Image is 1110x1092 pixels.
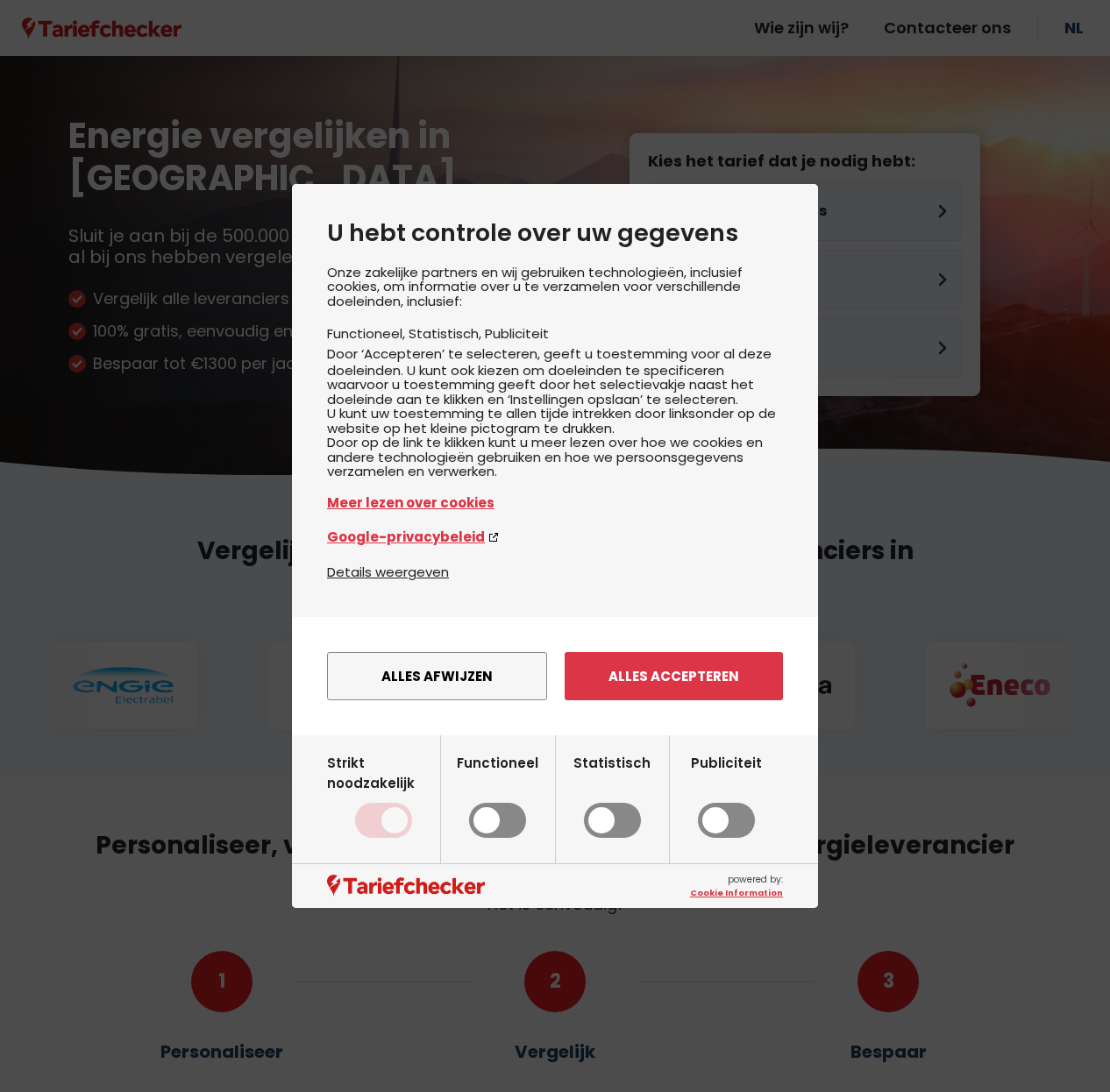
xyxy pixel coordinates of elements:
[292,617,818,735] div: menu
[691,753,762,839] label: Publiciteit
[327,875,485,897] img: logo
[690,873,783,899] span: powered by:
[327,562,449,582] button: Details weergeven
[327,527,783,547] a: Google-privacybeleid
[409,324,485,343] li: Statistisch
[327,753,440,839] label: Strikt noodzakelijk
[565,652,783,700] button: Alles accepteren
[327,493,783,513] a: Meer lezen over cookies
[485,324,549,343] li: Publiciteit
[573,753,651,839] label: Statistisch
[327,324,409,343] li: Functioneel
[327,266,783,562] div: Onze zakelijke partners en wij gebruiken technologieën, inclusief cookies, om informatie over u t...
[457,753,538,839] label: Functioneel
[327,219,783,247] h2: U hebt controle over uw gegevens
[690,887,783,899] a: Cookie Information
[327,652,547,700] button: Alles afwijzen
